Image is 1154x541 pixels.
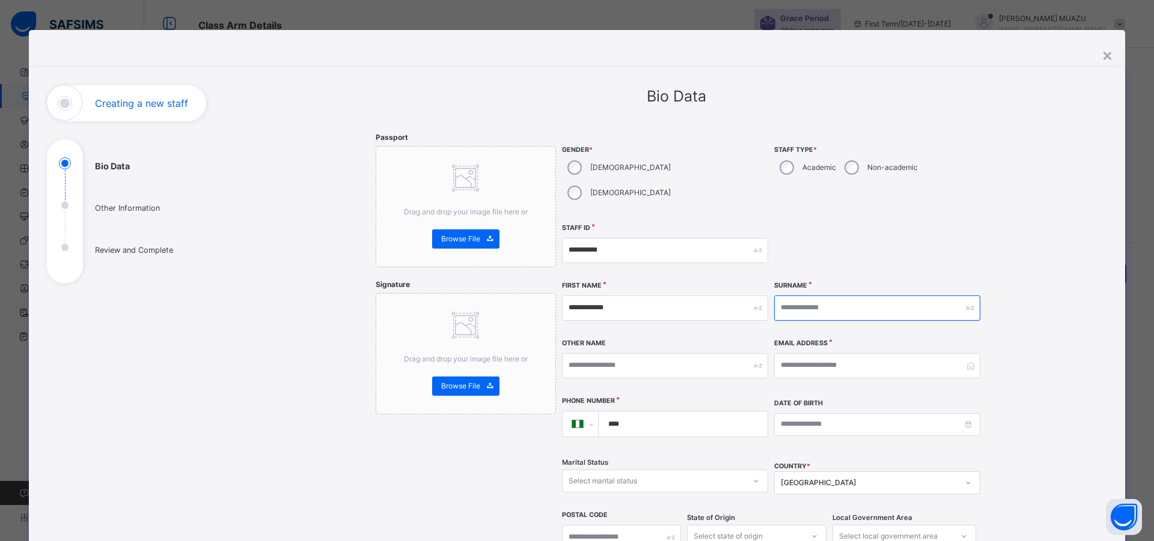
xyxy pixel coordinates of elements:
button: Open asap [1106,499,1142,535]
span: Passport [376,133,408,142]
span: Browse File [441,234,480,244]
span: Marital Status [562,458,608,468]
span: Local Government Area [832,513,912,523]
label: Non-academic [867,162,918,173]
h1: Creating a new staff [95,98,188,108]
div: Select marital status [569,470,637,492]
label: Email Address [774,339,828,348]
span: Bio Data [647,87,706,105]
span: Gender [562,145,768,155]
label: Postal Code [562,510,608,520]
span: Browse File [441,381,480,391]
label: Academic [802,162,836,173]
label: Other Name [562,339,606,348]
label: [DEMOGRAPHIC_DATA] [590,162,671,173]
span: Drag and drop your image file here or [404,354,528,363]
div: × [1102,42,1113,67]
div: Drag and drop your image file here orBrowse File [376,146,556,267]
label: Surname [774,281,807,291]
label: Date of Birth [774,399,823,408]
div: Drag and drop your image file here orBrowse File [376,293,556,414]
span: COUNTRY [774,462,810,470]
label: [DEMOGRAPHIC_DATA] [590,187,671,198]
span: Drag and drop your image file here or [404,207,528,216]
label: Phone Number [562,396,615,406]
label: First Name [562,281,602,291]
span: Signature [376,280,410,289]
span: Staff Type [774,145,980,155]
div: [GEOGRAPHIC_DATA] [781,477,958,488]
label: Staff ID [562,223,590,233]
span: State of Origin [687,513,735,523]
